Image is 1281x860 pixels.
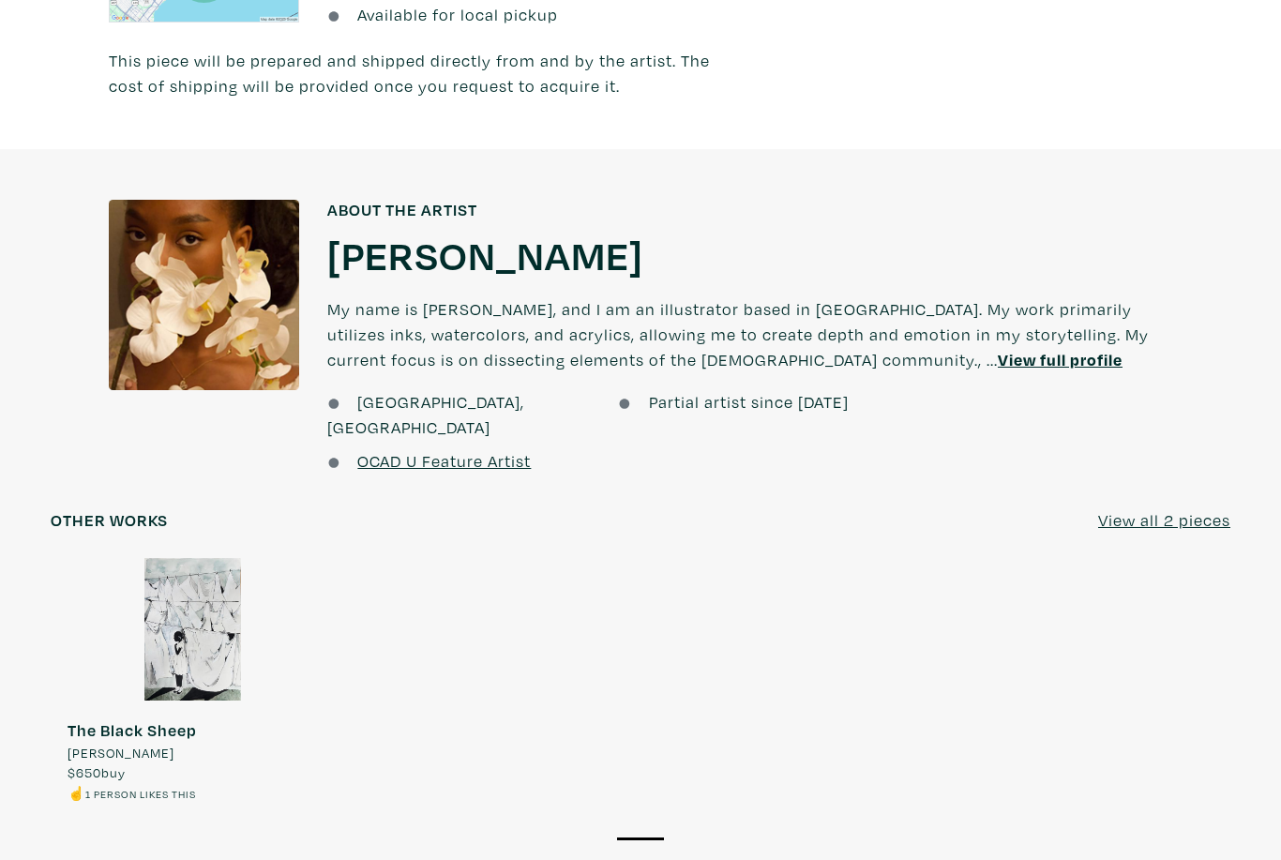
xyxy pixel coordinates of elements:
span: [GEOGRAPHIC_DATA], [GEOGRAPHIC_DATA] [327,392,524,439]
span: [PERSON_NAME] [68,744,174,764]
a: [PERSON_NAME] [327,230,643,280]
u: View all 2 pieces [1098,510,1230,532]
h6: Other works [51,511,168,532]
a: OCAD U Feature Artist [357,451,531,473]
span: $650 [68,764,101,782]
span: Partial artist since [DATE] [649,392,849,414]
p: This piece will be prepared and shipped directly from and by the artist. The cost of shipping wil... [109,49,735,99]
li: ☝️ [68,784,197,805]
strong: The Black Sheep [68,720,197,742]
p: My name is [PERSON_NAME], and I am an illustrator based in [GEOGRAPHIC_DATA]. My work primarily u... [327,280,1172,390]
button: 1 of 1 [617,838,664,841]
li: Available for local pickup [327,3,735,28]
span: buy [68,764,126,782]
a: The Black Sheep [PERSON_NAME] $650buy ☝️1 person likes this [51,559,336,805]
a: View all 2 pieces [1098,508,1230,534]
small: 1 person likes this [85,788,196,802]
a: View full profile [998,350,1123,371]
h6: About the artist [327,201,1172,221]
